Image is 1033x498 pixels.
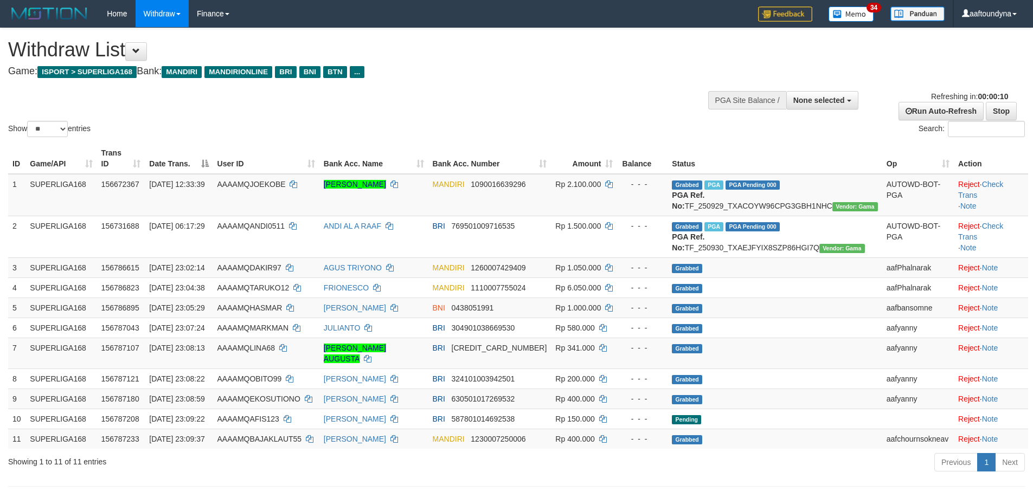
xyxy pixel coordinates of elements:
span: AAAAMQJOEKOBE [217,180,286,189]
span: Pending [672,415,701,424]
td: AUTOWD-BOT-PGA [882,174,954,216]
a: Run Auto-Refresh [899,102,984,120]
span: [DATE] 23:04:38 [149,283,204,292]
span: Grabbed [672,375,702,384]
span: MANDIRI [433,435,465,443]
td: 8 [8,368,25,389]
th: Balance [617,143,668,174]
td: SUPERLIGA168 [25,429,97,449]
span: 156787233 [101,435,139,443]
th: Trans ID: activate to sort column ascending [97,143,145,174]
a: [PERSON_NAME] AUGUSTA [324,344,386,363]
a: Note [982,415,998,423]
a: [PERSON_NAME] [324,180,386,189]
img: MOTION_logo.png [8,5,91,22]
td: 6 [8,318,25,338]
a: Note [982,344,998,352]
span: AAAAMQMARKMAN [217,324,288,332]
td: SUPERLIGA168 [25,216,97,257]
span: Rp 400.000 [555,394,594,403]
span: PGA Pending [726,180,780,190]
th: Date Trans.: activate to sort column descending [145,143,213,174]
span: [DATE] 23:08:13 [149,344,204,352]
input: Search: [948,121,1025,137]
span: AAAAMQLINA68 [217,344,275,352]
span: BRI [433,374,445,383]
span: [DATE] 12:33:39 [149,180,204,189]
td: · · [954,174,1028,216]
span: MANDIRIONLINE [204,66,272,78]
a: [PERSON_NAME] [324,415,386,423]
span: Copy 304901038669530 to clipboard [452,324,515,332]
a: Check Trans [958,222,1003,241]
a: Note [982,394,998,403]
span: AAAAMQBAJAKLAUT55 [217,435,302,443]
a: 1 [977,453,996,471]
span: Marked by aafsengchandara [704,180,723,190]
a: Note [982,374,998,383]
span: MANDIRI [433,180,465,189]
span: Copy 1090016639296 to clipboard [471,180,525,189]
td: SUPERLIGA168 [25,277,97,297]
div: - - - [621,282,663,293]
td: aafbansomne [882,297,954,318]
td: SUPERLIGA168 [25,368,97,389]
span: BRI [433,222,445,230]
span: Copy 678001028514536 to clipboard [452,344,547,352]
th: Bank Acc. Name: activate to sort column ascending [319,143,428,174]
span: 156786615 [101,263,139,272]
td: aafyanny [882,368,954,389]
a: Reject [958,394,980,403]
span: [DATE] 23:09:22 [149,415,204,423]
span: Grabbed [672,395,702,404]
div: - - - [621,262,663,273]
span: 156787208 [101,415,139,423]
th: Action [954,143,1028,174]
td: · [954,297,1028,318]
span: Grabbed [672,304,702,313]
td: · [954,409,1028,429]
span: Grabbed [672,324,702,333]
td: · [954,277,1028,297]
td: 9 [8,389,25,409]
td: TF_250929_TXACOYW96CPG3GBH1NHC [668,174,882,216]
span: Rp 1.000.000 [555,303,601,312]
span: AAAAMQOBITO99 [217,374,282,383]
a: [PERSON_NAME] [324,374,386,383]
span: Copy 587801014692538 to clipboard [452,415,515,423]
a: Note [982,283,998,292]
span: Rp 400.000 [555,435,594,443]
span: [DATE] 23:07:24 [149,324,204,332]
td: SUPERLIGA168 [25,174,97,216]
span: BRI [433,415,445,423]
span: ... [350,66,364,78]
a: Reject [958,415,980,423]
span: MANDIRI [162,66,202,78]
a: Reject [958,374,980,383]
a: Next [995,453,1025,471]
span: Vendor URL: https://trx31.1velocity.biz [832,202,878,211]
td: SUPERLIGA168 [25,338,97,368]
td: 2 [8,216,25,257]
span: Copy 1110007755024 to clipboard [471,283,525,292]
div: PGA Site Balance / [708,91,786,109]
a: Reject [958,303,980,312]
span: AAAAMQEKOSUTIONO [217,394,300,403]
span: 34 [867,3,881,12]
td: 5 [8,297,25,318]
div: - - - [621,373,663,384]
td: aafyanny [882,338,954,368]
a: AGUS TRIYONO [324,263,382,272]
span: Marked by aafromsomean [704,222,723,231]
span: Refreshing in: [931,92,1008,101]
td: 7 [8,338,25,368]
span: [DATE] 23:05:29 [149,303,204,312]
span: ISPORT > SUPERLIGA168 [37,66,137,78]
span: BRI [275,66,296,78]
div: - - - [621,322,663,333]
a: Note [982,263,998,272]
td: aafPhalnarak [882,277,954,297]
span: [DATE] 23:08:59 [149,394,204,403]
th: ID [8,143,25,174]
span: Grabbed [672,222,702,231]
